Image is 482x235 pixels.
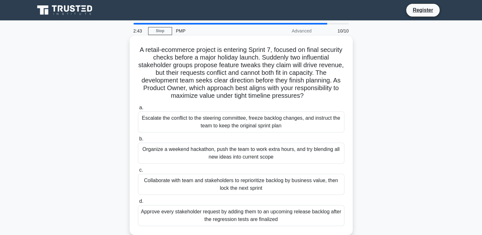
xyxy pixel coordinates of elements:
[172,25,260,37] div: PMP
[260,25,315,37] div: Advanced
[138,143,344,164] div: Organize a weekend hackathon, push the team to work extra hours, and try blending all new ideas i...
[409,6,437,14] a: Register
[138,205,344,226] div: Approve every stakeholder request by adding them to an upcoming release backlog after the regress...
[139,198,143,204] span: d.
[315,25,353,37] div: 10/10
[138,174,344,195] div: Collaborate with team and stakeholders to reprioritize backlog by business value, then lock the n...
[130,25,148,37] div: 2:43
[139,105,143,110] span: a.
[148,27,172,35] a: Stop
[137,46,345,100] h5: A retail-ecommerce project is entering Sprint 7, focused on final security checks before a major ...
[138,111,344,132] div: Escalate the conflict to the steering committee, freeze backlog changes, and instruct the team to...
[139,167,143,173] span: c.
[139,136,143,141] span: b.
